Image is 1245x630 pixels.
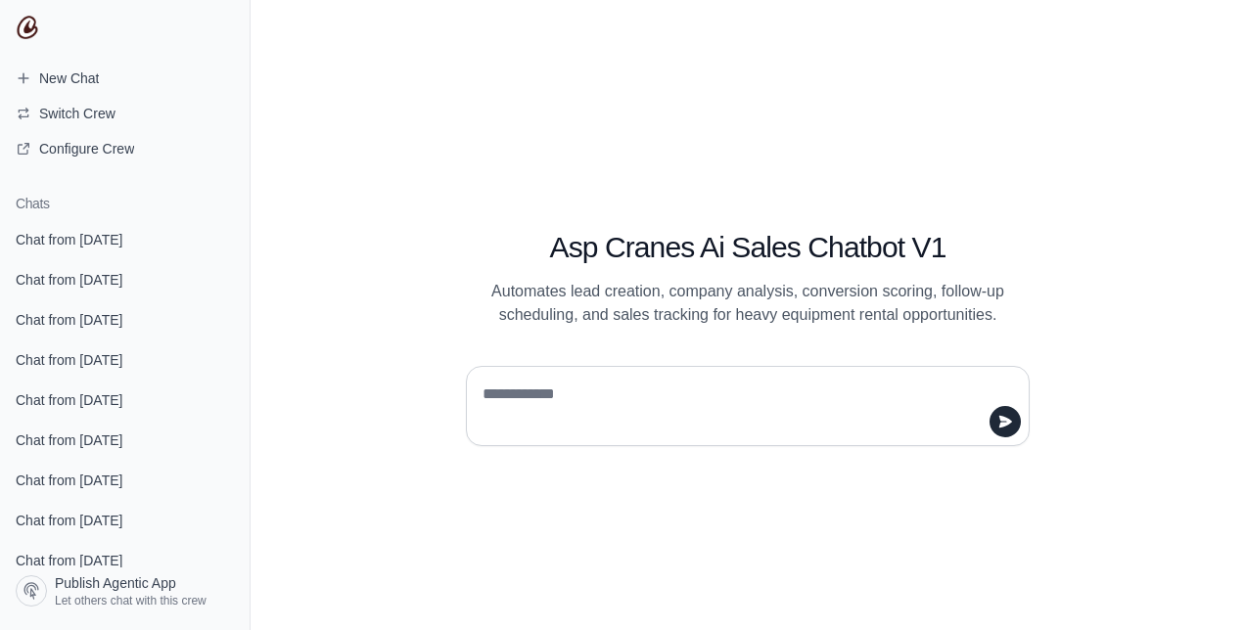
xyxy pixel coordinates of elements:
[8,382,242,418] a: Chat from [DATE]
[8,301,242,337] a: Chat from [DATE]
[8,567,242,614] a: Publish Agentic App Let others chat with this crew
[8,462,242,498] a: Chat from [DATE]
[8,502,242,538] a: Chat from [DATE]
[55,593,207,608] span: Let others chat with this crew
[8,98,242,129] button: Switch Crew
[16,430,122,450] span: Chat from [DATE]
[55,573,176,593] span: Publish Agentic App
[466,230,1030,265] h1: Asp Cranes Ai Sales Chatbot V1
[39,68,99,88] span: New Chat
[16,551,122,570] span: Chat from [DATE]
[16,230,122,249] span: Chat from [DATE]
[16,16,39,39] img: CrewAI Logo
[16,270,122,290] span: Chat from [DATE]
[16,471,122,490] span: Chat from [DATE]
[39,104,115,123] span: Switch Crew
[16,511,122,530] span: Chat from [DATE]
[16,350,122,370] span: Chat from [DATE]
[39,139,134,158] span: Configure Crew
[8,221,242,257] a: Chat from [DATE]
[8,422,242,458] a: Chat from [DATE]
[8,542,242,578] a: Chat from [DATE]
[16,390,122,410] span: Chat from [DATE]
[8,133,242,164] a: Configure Crew
[466,280,1030,327] p: Automates lead creation, company analysis, conversion scoring, follow-up scheduling, and sales tr...
[8,261,242,297] a: Chat from [DATE]
[16,310,122,330] span: Chat from [DATE]
[8,341,242,378] a: Chat from [DATE]
[8,63,242,94] a: New Chat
